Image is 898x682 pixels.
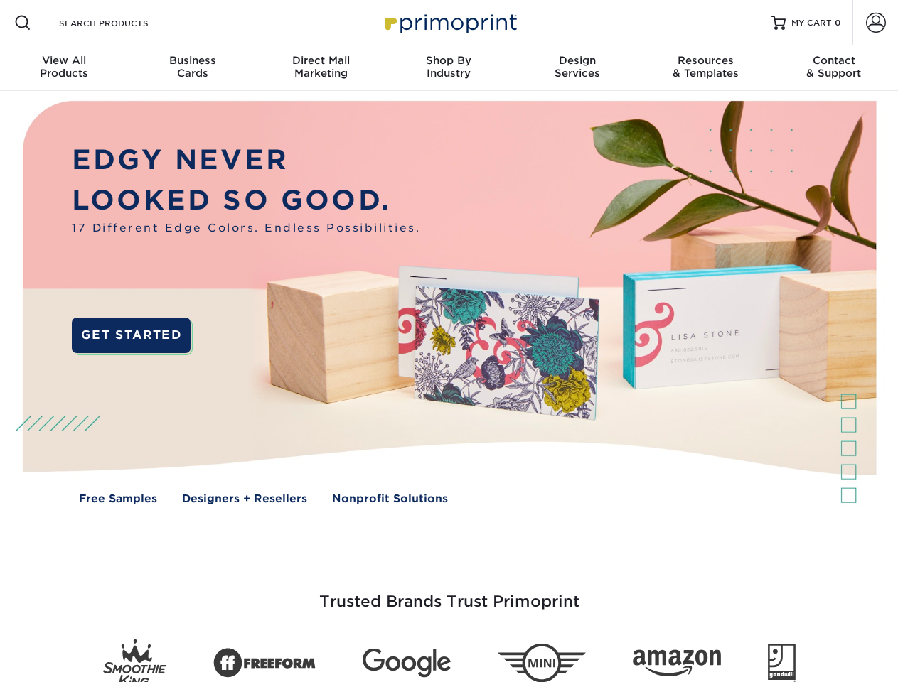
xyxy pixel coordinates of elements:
span: Contact [770,54,898,67]
a: DesignServices [513,45,641,91]
img: Amazon [633,650,721,677]
img: Goodwill [768,644,796,682]
span: Business [128,54,256,67]
div: & Support [770,54,898,80]
div: Industry [385,54,513,80]
span: MY CART [791,17,832,29]
div: & Templates [641,54,769,80]
span: Resources [641,54,769,67]
h3: Trusted Brands Trust Primoprint [33,558,865,628]
a: Shop ByIndustry [385,45,513,91]
div: Cards [128,54,256,80]
a: Contact& Support [770,45,898,91]
input: SEARCH PRODUCTS..... [58,14,196,31]
img: Google [363,649,451,678]
span: Shop By [385,54,513,67]
p: EDGY NEVER [72,140,420,180]
p: LOOKED SO GOOD. [72,180,420,221]
span: 0 [835,18,841,28]
span: Direct Mail [257,54,385,67]
a: BusinessCards [128,45,256,91]
a: Resources& Templates [641,45,769,91]
a: Direct MailMarketing [257,45,385,91]
span: 17 Different Edge Colors. Endless Possibilities. [72,220,420,237]
a: Nonprofit Solutions [332,491,448,507]
a: GET STARTED [72,318,191,353]
span: Design [513,54,641,67]
a: Designers + Resellers [182,491,307,507]
div: Marketing [257,54,385,80]
img: Primoprint [378,7,520,38]
a: Free Samples [79,491,157,507]
div: Services [513,54,641,80]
